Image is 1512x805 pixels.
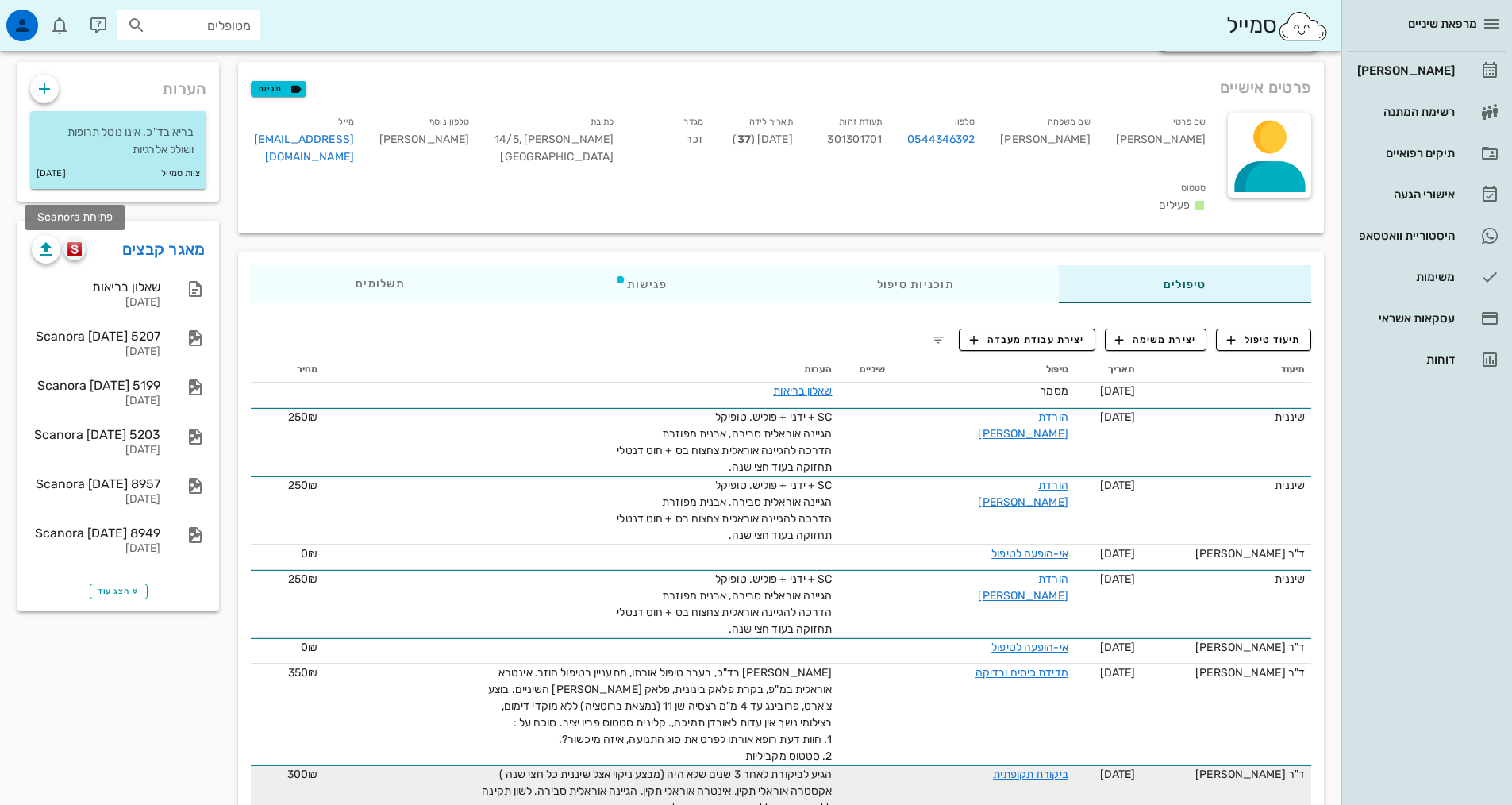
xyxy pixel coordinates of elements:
[32,493,160,506] div: [DATE]
[98,587,140,596] span: הצג עוד
[17,62,219,108] div: הערות
[1100,479,1136,492] span: [DATE]
[1115,333,1196,347] span: יצירת משימה
[32,526,160,541] div: Scanora [DATE] 8949
[1100,641,1136,654] span: [DATE]
[991,641,1068,654] a: אי-הופעה לטיפול
[991,547,1068,560] a: אי-הופעה לטיפול
[251,357,324,383] th: מחיר
[288,410,317,424] span: 250₪
[978,572,1068,603] a: הורדת [PERSON_NAME]
[1148,571,1305,587] div: שיננית
[1100,768,1136,781] span: [DATE]
[1100,572,1136,586] span: [DATE]
[494,133,614,146] span: [PERSON_NAME] 14/5
[1181,183,1206,193] small: סטטוס
[1148,545,1305,562] div: ד"ר [PERSON_NAME]
[1348,134,1506,172] a: תיקים רפואיים
[1103,110,1218,175] div: [PERSON_NAME]
[488,666,833,763] span: [PERSON_NAME] בד"כ, בעבר טיפול אורתו, מתעניין בטיפול חוזר. אינטרא אוראלית במ"פ, בקרת פלאק בינונית...
[987,110,1102,175] div: [PERSON_NAME]
[626,110,716,175] div: זכר
[1226,9,1329,43] div: סמייל
[1354,353,1455,366] div: דוחות
[63,238,86,260] button: scanora logo
[510,265,772,303] div: פגישות
[1348,299,1506,337] a: עסקאות אשראי
[891,357,1075,383] th: טיפול
[993,768,1068,781] a: ביקורת תקופתית
[1148,664,1305,681] div: ד"ר [PERSON_NAME]
[959,329,1095,351] button: יצירת עבודת מעבדה
[1348,52,1506,90] a: [PERSON_NAME]
[32,329,160,344] div: Scanora [DATE] 5207
[1075,357,1141,383] th: תאריך
[737,133,751,146] strong: 37
[1105,329,1207,351] button: יצירת משימה
[1227,333,1301,347] span: תיעוד טיפול
[258,82,299,96] span: תגיות
[32,296,160,310] div: [DATE]
[254,133,354,164] a: [EMAIL_ADDRESS][DOMAIN_NAME]
[1348,258,1506,296] a: משימות
[1354,147,1455,160] div: תיקים רפואיים
[907,131,975,148] a: 0544346392
[1148,766,1305,783] div: ד"ר [PERSON_NAME]
[617,572,832,636] span: SC + ידני + פוליש. טופיקל הגיינה אוראלית סבירה, אבנית מפוזרת הדרכה להגיינה אוראלית צחצוח בס + חוט...
[978,479,1068,509] a: הורדת [PERSON_NAME]
[32,395,160,408] div: [DATE]
[1220,75,1311,100] span: פרטים אישיים
[683,117,702,127] small: מגדר
[301,547,317,560] span: 0₪
[1408,17,1477,31] span: מרפאת שיניים
[773,384,832,398] a: שאלון בריאות
[1100,410,1136,424] span: [DATE]
[1216,329,1311,351] button: תיעוד טיפול
[1354,229,1455,242] div: היסטוריית וואטסאפ
[251,81,306,97] button: תגיות
[288,572,317,586] span: 250₪
[1354,271,1455,283] div: משימות
[1040,384,1068,398] span: מסמך
[1159,198,1190,212] span: פעילים
[356,279,405,290] span: תשלומים
[1348,217,1506,255] a: היסטוריית וואטסאפ
[47,13,56,22] span: תג
[1354,106,1455,118] div: רשימת המתנה
[1048,117,1091,127] small: שם משפחה
[617,410,832,474] span: SC + ידני + פוליש. טופיקל הגיינה אוראלית סבירה, אבנית מפוזרת הדרכה להגיינה אוראלית צחצוח בס + חוט...
[827,133,882,146] span: 301301701
[1354,188,1455,201] div: אישורי הגעה
[32,542,160,556] div: [DATE]
[970,333,1084,347] span: יצירת עבודת מעבדה
[1059,265,1311,303] div: טיפולים
[1354,312,1455,325] div: עסקאות אשראי
[288,666,317,680] span: 350₪
[1277,10,1329,42] img: SmileCloud logo
[122,237,206,262] a: מאגר קבצים
[617,479,832,542] span: SC + ידני + פוליש. טופיקל הגיינה אוראלית סבירה, אבנית מפוזרת הדרכה להגיינה אוראלית צחצוח בס + חוט...
[90,584,148,599] button: הצג עוד
[500,150,614,164] span: [GEOGRAPHIC_DATA]
[32,427,160,442] div: Scanora [DATE] 5203
[1100,384,1136,398] span: [DATE]
[287,768,317,781] span: 300₪
[839,117,882,127] small: תעודת זהות
[955,117,975,127] small: טלפון
[975,666,1068,680] a: מדידת כיסים ובדיקה
[1348,341,1506,379] a: דוחות
[749,117,793,127] small: תאריך לידה
[67,242,83,256] img: scanora logo
[324,357,838,383] th: הערות
[1100,547,1136,560] span: [DATE]
[839,357,891,383] th: שיניים
[591,117,614,127] small: כתובת
[32,444,160,457] div: [DATE]
[288,479,317,492] span: 250₪
[379,131,469,148] div: [PERSON_NAME]
[1148,409,1305,426] div: שיננית
[32,279,160,295] div: שאלון בריאות
[338,117,353,127] small: מייל
[1148,477,1305,494] div: שיננית
[772,265,1059,303] div: תוכניות טיפול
